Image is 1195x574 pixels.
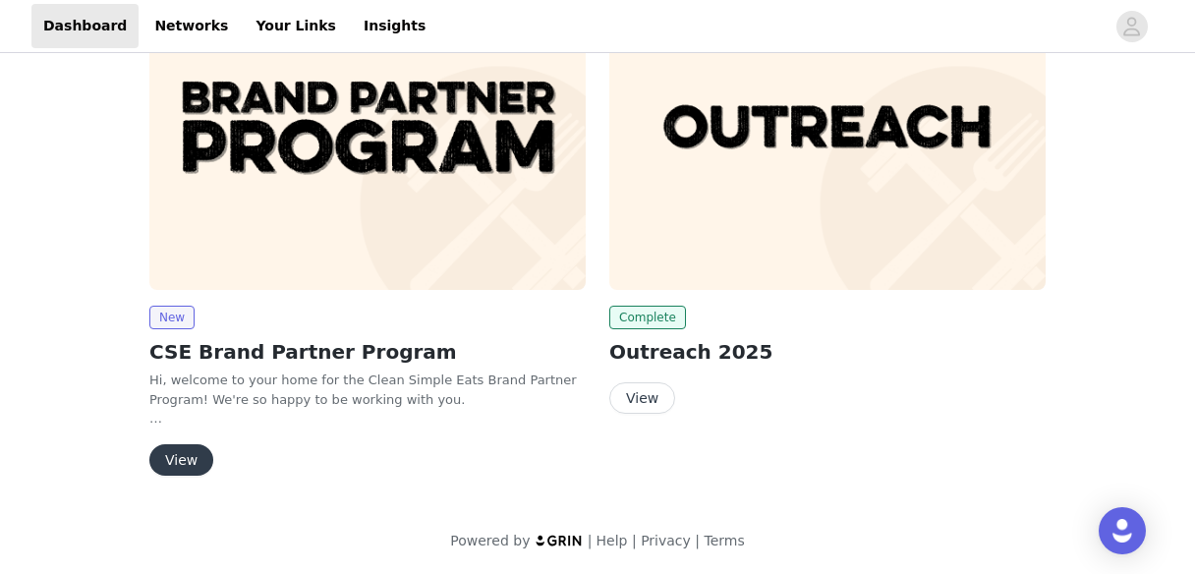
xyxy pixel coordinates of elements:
a: Privacy [641,533,691,548]
span: | [588,533,593,548]
a: View [149,453,213,468]
span: Powered by [450,533,530,548]
a: Insights [352,4,437,48]
button: View [609,382,675,414]
img: logo [535,534,584,546]
div: avatar [1122,11,1141,42]
div: Open Intercom Messenger [1099,507,1146,554]
a: Dashboard [31,4,139,48]
span: New [149,306,195,329]
span: | [695,533,700,548]
button: View [149,444,213,476]
h2: CSE Brand Partner Program [149,337,586,367]
a: Your Links [244,4,348,48]
a: Help [597,533,628,548]
span: Complete [609,306,686,329]
a: Terms [704,533,744,548]
a: View [609,391,675,406]
p: Hi, welcome to your home for the Clean Simple Eats Brand Partner Program! We're so happy to be wo... [149,371,586,409]
a: Networks [142,4,240,48]
h2: Outreach 2025 [609,337,1046,367]
span: | [632,533,637,548]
